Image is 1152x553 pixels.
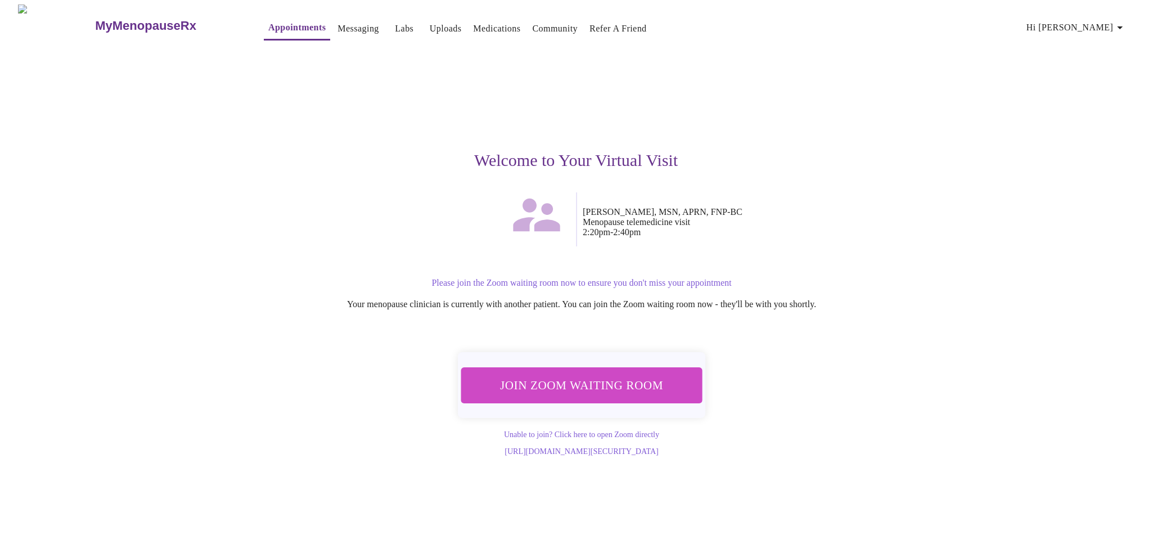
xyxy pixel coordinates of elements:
p: Please join the Zoom waiting room now to ensure you don't miss your appointment [241,278,922,288]
a: Appointments [268,20,326,35]
button: Hi [PERSON_NAME] [1022,16,1131,39]
button: Uploads [425,17,466,40]
p: [PERSON_NAME], MSN, APRN, FNP-BC Menopause telemedicine visit 2:20pm - 2:40pm [583,207,922,237]
a: Uploads [430,21,462,37]
button: Appointments [264,16,330,41]
h3: Welcome to Your Virtual Visit [229,151,922,170]
span: Hi [PERSON_NAME] [1027,20,1127,35]
a: Labs [395,21,413,37]
a: Community [532,21,578,37]
p: Your menopause clinician is currently with another patient. You can join the Zoom waiting room no... [241,299,922,309]
a: Unable to join? Click here to open Zoom directly [504,430,659,439]
a: Refer a Friend [589,21,647,37]
button: Messaging [333,17,383,40]
a: MyMenopauseRx [94,6,241,46]
a: [URL][DOMAIN_NAME][SECURITY_DATA] [505,447,658,456]
h3: MyMenopauseRx [95,19,196,33]
button: Join Zoom Waiting Room [461,367,703,403]
button: Refer a Friend [585,17,651,40]
img: MyMenopauseRx Logo [18,5,94,47]
button: Medications [469,17,525,40]
a: Messaging [337,21,379,37]
button: Labs [386,17,422,40]
span: Join Zoom Waiting Room [476,375,687,395]
button: Community [528,17,582,40]
a: Medications [473,21,520,37]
